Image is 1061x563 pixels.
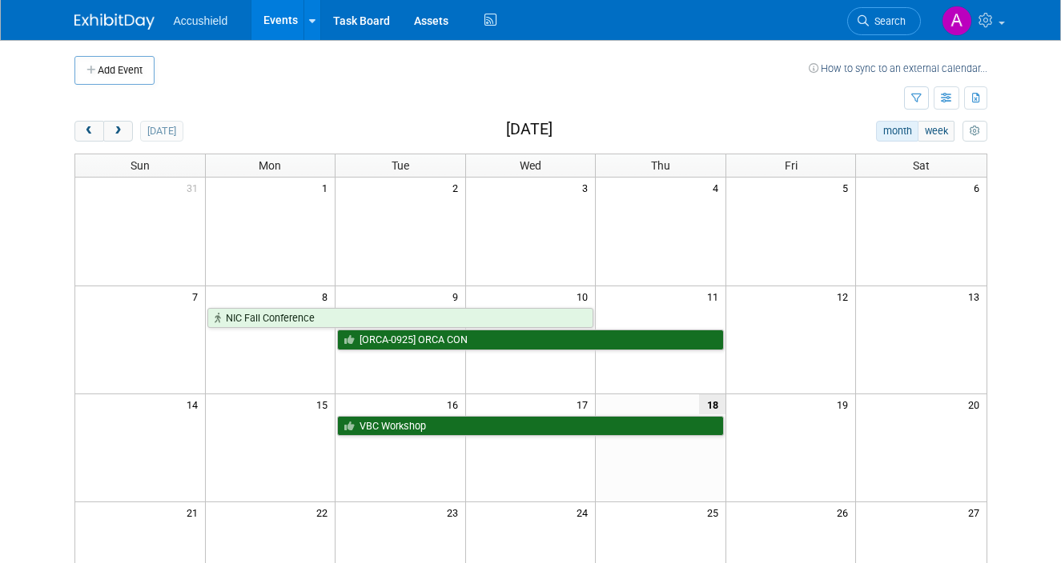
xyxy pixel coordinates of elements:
[207,308,594,329] a: NIC Fall Conference
[337,416,724,437] a: VBC Workshop
[847,7,921,35] a: Search
[185,178,205,198] span: 31
[131,159,150,172] span: Sun
[320,178,335,198] span: 1
[74,56,155,85] button: Add Event
[575,502,595,522] span: 24
[835,394,855,414] span: 19
[651,159,670,172] span: Thu
[841,178,855,198] span: 5
[963,121,987,142] button: myCustomButton
[809,62,987,74] a: How to sync to an external calendar...
[785,159,798,172] span: Fri
[699,394,725,414] span: 18
[74,121,104,142] button: prev
[970,126,980,137] i: Personalize Calendar
[392,159,409,172] span: Tue
[581,178,595,198] span: 3
[320,286,335,306] span: 8
[103,121,133,142] button: next
[705,502,725,522] span: 25
[967,286,987,306] span: 13
[575,394,595,414] span: 17
[185,394,205,414] span: 14
[451,178,465,198] span: 2
[876,121,918,142] button: month
[315,394,335,414] span: 15
[972,178,987,198] span: 6
[705,286,725,306] span: 11
[259,159,281,172] span: Mon
[869,15,906,27] span: Search
[918,121,954,142] button: week
[967,394,987,414] span: 20
[185,502,205,522] span: 21
[835,502,855,522] span: 26
[711,178,725,198] span: 4
[445,502,465,522] span: 23
[967,502,987,522] span: 27
[506,121,553,138] h2: [DATE]
[913,159,930,172] span: Sat
[520,159,541,172] span: Wed
[337,329,724,350] a: [ORCA-0925] ORCA CON
[140,121,183,142] button: [DATE]
[835,286,855,306] span: 12
[315,502,335,522] span: 22
[74,14,155,30] img: ExhibitDay
[942,6,972,36] img: Alexandria Cantrell
[575,286,595,306] span: 10
[191,286,205,306] span: 7
[174,14,228,27] span: Accushield
[451,286,465,306] span: 9
[445,394,465,414] span: 16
